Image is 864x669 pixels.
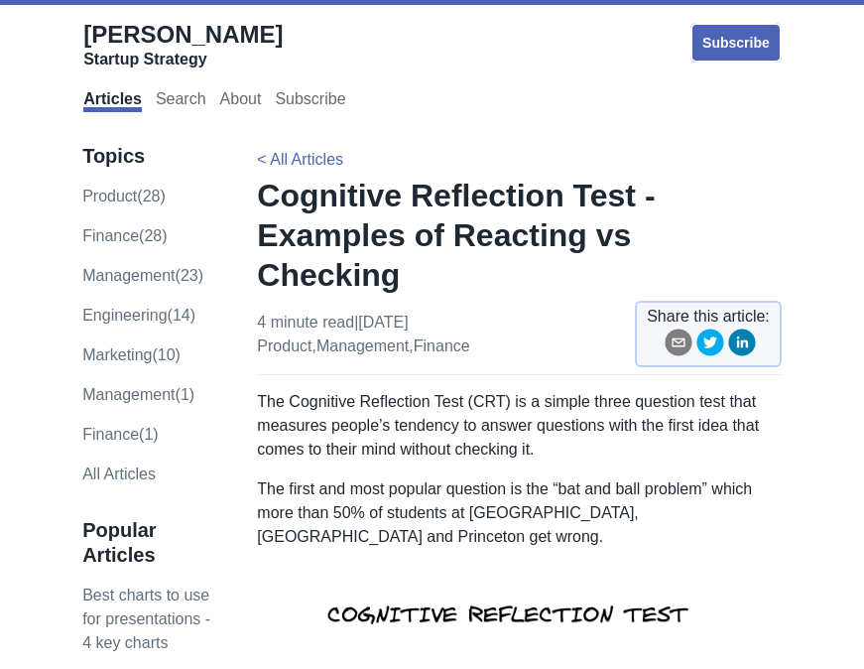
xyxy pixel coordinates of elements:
a: Best charts to use for presentations - 4 key charts [82,587,210,651]
h3: Popular Articles [82,518,215,568]
a: engineering(14) [82,307,195,324]
span: [PERSON_NAME] [83,21,283,48]
a: Subscribe [690,23,782,63]
h1: Cognitive Reflection Test - Examples of Reacting vs Checking [257,176,781,295]
a: [PERSON_NAME]Startup Strategy [83,20,283,69]
a: All Articles [82,466,156,482]
a: < All Articles [257,151,343,168]
button: linkedin [728,329,756,363]
p: The Cognitive Reflection Test (CRT) is a simple three question test that measures people’s tenden... [257,390,781,462]
h3: Topics [82,144,215,169]
a: product [257,337,311,354]
a: finance [414,337,470,354]
button: twitter [696,329,724,363]
a: Finance(1) [82,426,158,443]
p: 4 minute read | [DATE] , , [257,311,469,358]
a: marketing(10) [82,346,181,363]
a: management [316,337,409,354]
button: email [665,329,692,363]
div: Startup Strategy [83,50,283,69]
a: Subscribe [275,90,345,112]
span: Share this article: [647,305,770,329]
a: product(28) [82,188,166,204]
a: About [220,90,262,112]
a: management(23) [82,267,203,284]
a: finance(28) [82,227,167,244]
a: Search [156,90,206,112]
a: Management(1) [82,386,194,403]
a: Articles [83,90,142,112]
p: The first and most popular question is the “bat and ball problem” which more than 50% of students... [257,477,781,549]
